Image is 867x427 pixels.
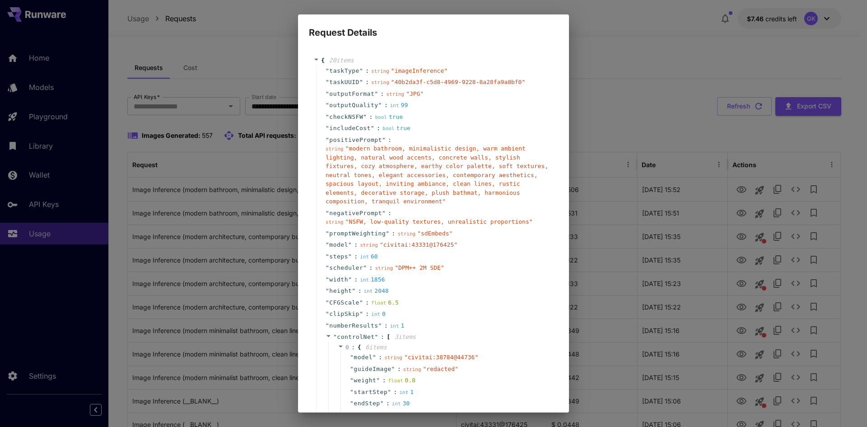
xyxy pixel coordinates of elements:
span: int [390,103,399,108]
span: " [375,333,378,340]
span: guideImage [354,365,391,374]
span: : [401,411,405,420]
span: negativePrompt [329,209,382,218]
div: 30 [392,399,410,408]
span: " [386,230,389,237]
span: string [375,265,393,271]
span: : [397,365,401,374]
span: outputQuality [329,101,378,110]
span: " [374,90,378,97]
span: " [326,287,329,294]
span: : [384,101,388,110]
span: " [378,102,382,108]
span: numberResults [329,321,378,330]
span: " [373,354,376,361]
span: string [326,146,344,152]
span: " [326,322,329,329]
span: bool [375,114,387,120]
span: : [369,263,373,272]
span: " [359,67,363,74]
span: int [371,311,380,317]
span: " modern bathroom, minimalistic design, warm ambient lighting, natural wood accents, concrete wal... [326,145,548,205]
span: " imageInference " [391,67,447,74]
span: positivePrompt [329,136,382,145]
span: string [326,219,344,225]
span: steps [329,252,348,261]
span: " [333,333,337,340]
span: : [369,113,373,122]
span: width [329,275,348,284]
span: " [350,400,354,407]
span: : [377,124,380,133]
span: string [360,242,378,248]
span: " sdEmbeds " [417,230,452,237]
span: : [354,275,358,284]
span: string [403,366,421,372]
span: int [360,277,369,283]
span: taskType [329,66,359,75]
span: : [365,310,369,319]
span: : [378,353,382,362]
span: 6 item s [365,344,387,351]
span: " [326,276,329,283]
span: " [326,241,329,248]
span: string [407,413,425,418]
div: 1 [390,321,405,330]
span: " [392,366,395,372]
span: " [326,102,329,108]
span: : [365,66,369,75]
span: : [384,321,388,330]
span: : [386,399,390,408]
div: 2048 [364,286,388,296]
div: true [375,113,403,122]
span: " [326,136,329,143]
span: " [382,136,386,143]
span: bool [382,126,395,131]
span: { [321,56,325,65]
span: " [350,354,354,361]
span: outputFormat [329,89,374,99]
div: 0.8 [388,376,415,385]
span: " [326,90,329,97]
span: " [326,125,329,131]
span: int [392,401,401,407]
span: " [350,389,354,395]
div: 6.5 [371,298,399,307]
span: model [329,240,348,249]
span: int [364,288,373,294]
span: " DPM++ 2M SDE " [395,264,444,271]
span: : [354,240,358,249]
span: " [359,79,363,85]
div: 0 [371,310,386,319]
h2: Request Details [298,14,569,40]
span: " [387,389,391,395]
span: : [354,252,358,261]
div: 1856 [360,275,385,284]
span: " [326,264,329,271]
span: " [376,377,380,384]
span: " [348,241,352,248]
span: " [350,366,354,372]
span: string [386,91,404,97]
span: model [354,353,373,362]
span: float [371,300,386,306]
span: : [394,388,397,397]
span: " [348,276,352,283]
span: " [395,412,399,418]
span: : [365,78,369,87]
span: : [351,343,355,352]
span: : [381,333,384,342]
span: 20 item s [329,57,354,64]
span: " [326,299,329,306]
div: 99 [390,101,408,110]
div: true [382,124,410,133]
span: " [326,310,329,317]
span: int [360,254,369,260]
span: string [384,355,402,361]
span: " JPG " [406,90,424,97]
span: scheduler [329,263,363,272]
span: " [378,322,382,329]
div: 60 [360,252,378,261]
span: endStep [354,399,380,408]
span: includeCost [329,124,371,133]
